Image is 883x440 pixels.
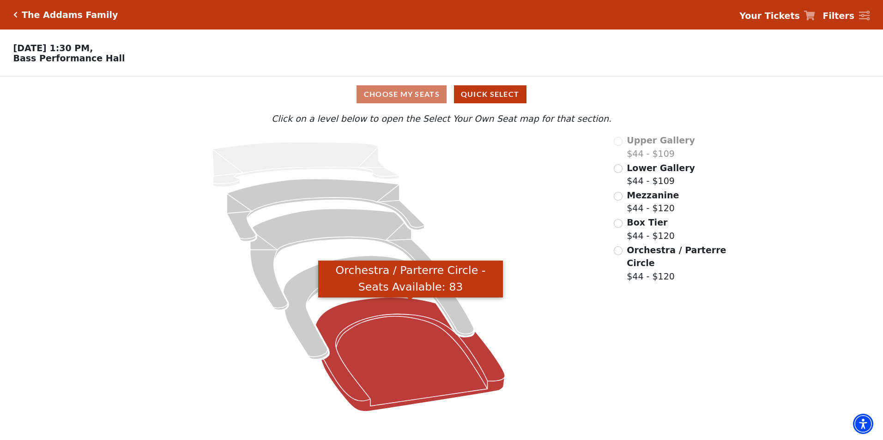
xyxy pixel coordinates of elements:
input: Lower Gallery$44 - $109 [614,164,623,173]
strong: Filters [823,11,854,21]
div: Accessibility Menu [853,414,873,434]
span: Lower Gallery [627,163,695,173]
input: Mezzanine$44 - $120 [614,192,623,201]
input: Box Tier$44 - $120 [614,219,623,228]
input: Orchestra / Parterre Circle$44 - $120 [614,246,623,255]
strong: Your Tickets [739,11,800,21]
span: Orchestra / Parterre Circle [627,245,726,268]
label: $44 - $120 [627,189,679,215]
a: Your Tickets [739,9,815,23]
label: $44 - $109 [627,161,695,188]
path: Orchestra / Parterre Circle - Seats Available: 83 [315,297,505,411]
span: Upper Gallery [627,135,695,145]
label: $44 - $120 [627,244,727,283]
label: $44 - $120 [627,216,675,242]
path: Upper Gallery - Seats Available: 0 [212,142,399,187]
p: Click on a level below to open the Select Your Own Seat map for that section. [117,112,766,125]
button: Quick Select [454,85,526,103]
div: Orchestra / Parterre Circle - Seats Available: 83 [318,261,503,298]
path: Lower Gallery - Seats Available: 206 [227,179,424,242]
a: Click here to go back to filters [13,12,18,18]
label: $44 - $109 [627,134,695,160]
h5: The Addams Family [22,10,118,20]
span: Box Tier [627,217,667,227]
span: Mezzanine [627,190,679,200]
a: Filters [823,9,870,23]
